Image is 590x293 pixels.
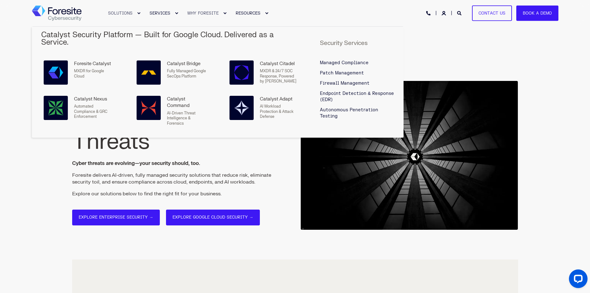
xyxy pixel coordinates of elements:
div: Expand WHY FORESITE [223,11,227,15]
div: Expand RESOURCES [265,11,269,15]
a: Explore Enterprise Security → [72,210,160,225]
p: Automated Compliance & GRC Enforcement [74,104,113,119]
a: Contact Us [472,5,512,21]
img: Catalyst Adapt, Powered by Model Armor [234,100,249,115]
iframe: LiveChat chat widget [564,267,590,293]
p: Fully Managed Google SecOps Platform [167,69,206,79]
span: MXDR & 24/7 SOC Response, Powered by [PERSON_NAME] [260,69,296,84]
span: Endpoint Detection & Response (EDR) [320,91,394,102]
p: AI-Driven Threat Intelligence & Forensics [167,111,206,126]
img: Catalyst Command [141,100,156,115]
img: Catalyst Citadel, Powered by Google SecOps [234,65,249,80]
img: Foresite Catalyst [48,65,63,80]
span: Managed Compliance [320,60,369,65]
div: Expand SOLUTIONS [137,11,141,15]
div: Expand SERVICES [175,11,178,15]
span: Autonomous Penetration Testing [320,107,378,119]
img: Catalyst Nexus, Powered by Security Command Center Enterprise [48,100,63,115]
a: Catalyst Adapt, Powered by Model Armor Catalyst AdaptAI Workload Protection & Attack Defense [227,93,301,122]
a: Open Search [457,10,463,16]
h1: Security Solutions—Built for Modern Threats [72,76,290,155]
div: Catalyst Citadel [260,60,299,67]
a: Login [442,10,447,16]
div: Catalyst Command [167,96,206,109]
div: Catalyst Adapt [260,96,299,102]
a: Explore Google Cloud Security → [166,210,260,225]
p: AI Workload Protection & Attack Defense [260,104,299,119]
span: RESOURCES [236,11,260,16]
a: Catalyst Nexus, Powered by Security Command Center Enterprise Catalyst NexusAutomated Compliance ... [41,93,116,122]
div: Foresite Catalyst [74,60,113,67]
h5: Security Services [320,40,394,46]
strong: Cyber threats are evolving—your security should, too. [72,160,200,166]
span: Firewall Management [320,81,369,86]
a: Catalyst Command Catalyst CommandAI-Driven Threat Intelligence & Forensics [134,93,208,128]
a: Back to Home [32,6,81,21]
img: Foresite logo, a hexagon shape of blues with a directional arrow to the right hand side, and the ... [32,6,81,21]
p: Foresite delivers AI-driven, fully managed security solutions that reduce risk, eliminate securit... [72,172,290,185]
span: MXDR for Google Cloud [74,69,104,79]
span: Patch Management [320,70,364,76]
div: Catalyst Nexus [74,96,113,102]
span: WHY FORESITE [187,11,219,16]
a: Foresite Catalyst Foresite CatalystMXDR for Google Cloud [41,58,116,87]
span: SOLUTIONS [108,11,133,16]
p: Explore our solutions below to find the right fit for your business. [72,190,290,197]
a: Book a Demo [516,5,558,21]
h5: Catalyst Security Platform — Built for Google Cloud. Delivered as a Service. [41,31,301,46]
img: Catalyst Bridge [141,65,156,80]
a: Catalyst Bridge Catalyst BridgeFully Managed Google SecOps Platform [134,58,208,87]
a: Catalyst Citadel, Powered by Google SecOps Catalyst CitadelMXDR & 24/7 SOC Response, Powered by [... [227,58,301,87]
div: Catalyst Bridge [167,60,206,67]
img: A series of diminishing size hexagons with powerful connecting lines through each corner towards ... [301,81,518,230]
